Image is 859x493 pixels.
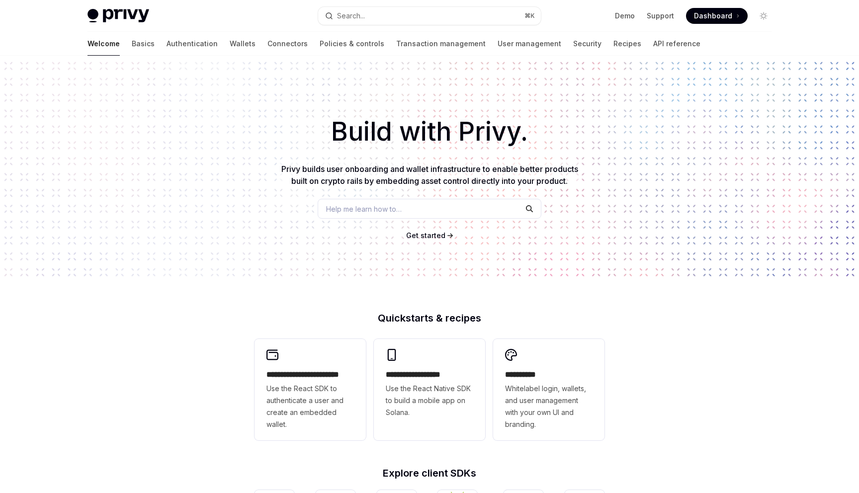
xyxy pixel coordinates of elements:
h1: Build with Privy. [16,112,843,151]
a: Transaction management [396,32,486,56]
a: API reference [653,32,700,56]
a: Demo [615,11,635,21]
span: Dashboard [694,11,732,21]
span: Use the React SDK to authenticate a user and create an embedded wallet. [266,383,354,430]
a: Support [647,11,674,21]
a: **** **** **** ***Use the React Native SDK to build a mobile app on Solana. [374,339,485,440]
h2: Quickstarts & recipes [255,313,604,323]
a: Policies & controls [320,32,384,56]
a: Get started [406,231,445,241]
a: Security [573,32,601,56]
span: Privy builds user onboarding and wallet infrastructure to enable better products built on crypto ... [281,164,578,186]
button: Toggle dark mode [756,8,772,24]
button: Open search [318,7,541,25]
a: **** *****Whitelabel login, wallets, and user management with your own UI and branding. [493,339,604,440]
h2: Explore client SDKs [255,468,604,478]
a: Recipes [613,32,641,56]
a: Welcome [87,32,120,56]
span: Help me learn how to… [326,204,402,214]
a: Connectors [267,32,308,56]
img: light logo [87,9,149,23]
span: Get started [406,231,445,240]
span: ⌘ K [524,12,535,20]
a: Basics [132,32,155,56]
a: Authentication [167,32,218,56]
a: Wallets [230,32,256,56]
a: Dashboard [686,8,748,24]
div: Search... [337,10,365,22]
span: Use the React Native SDK to build a mobile app on Solana. [386,383,473,418]
a: User management [498,32,561,56]
span: Whitelabel login, wallets, and user management with your own UI and branding. [505,383,593,430]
